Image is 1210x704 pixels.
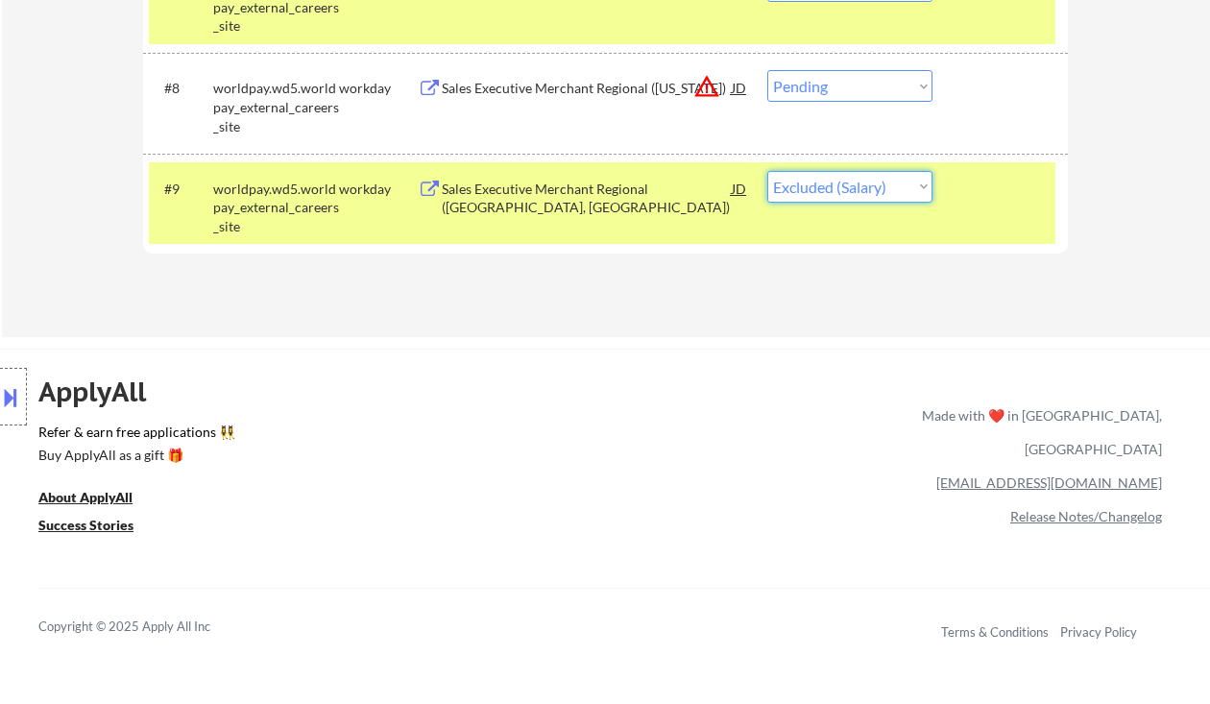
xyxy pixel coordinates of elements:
[1010,508,1162,524] a: Release Notes/Changelog
[914,399,1162,466] div: Made with ❤️ in [GEOGRAPHIC_DATA], [GEOGRAPHIC_DATA]
[730,171,749,206] div: JD
[339,79,418,98] div: workday
[442,79,732,98] div: Sales Executive Merchant Regional ([US_STATE])
[693,73,720,100] button: warning_amber
[339,180,418,199] div: workday
[941,624,1049,640] a: Terms & Conditions
[442,180,732,217] div: Sales Executive Merchant Regional ([GEOGRAPHIC_DATA], [GEOGRAPHIC_DATA])
[936,474,1162,491] a: [EMAIL_ADDRESS][DOMAIN_NAME]
[213,79,339,135] div: worldpay.wd5.worldpay_external_careers_site
[164,79,198,98] div: #8
[730,70,749,105] div: JD
[1060,624,1137,640] a: Privacy Policy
